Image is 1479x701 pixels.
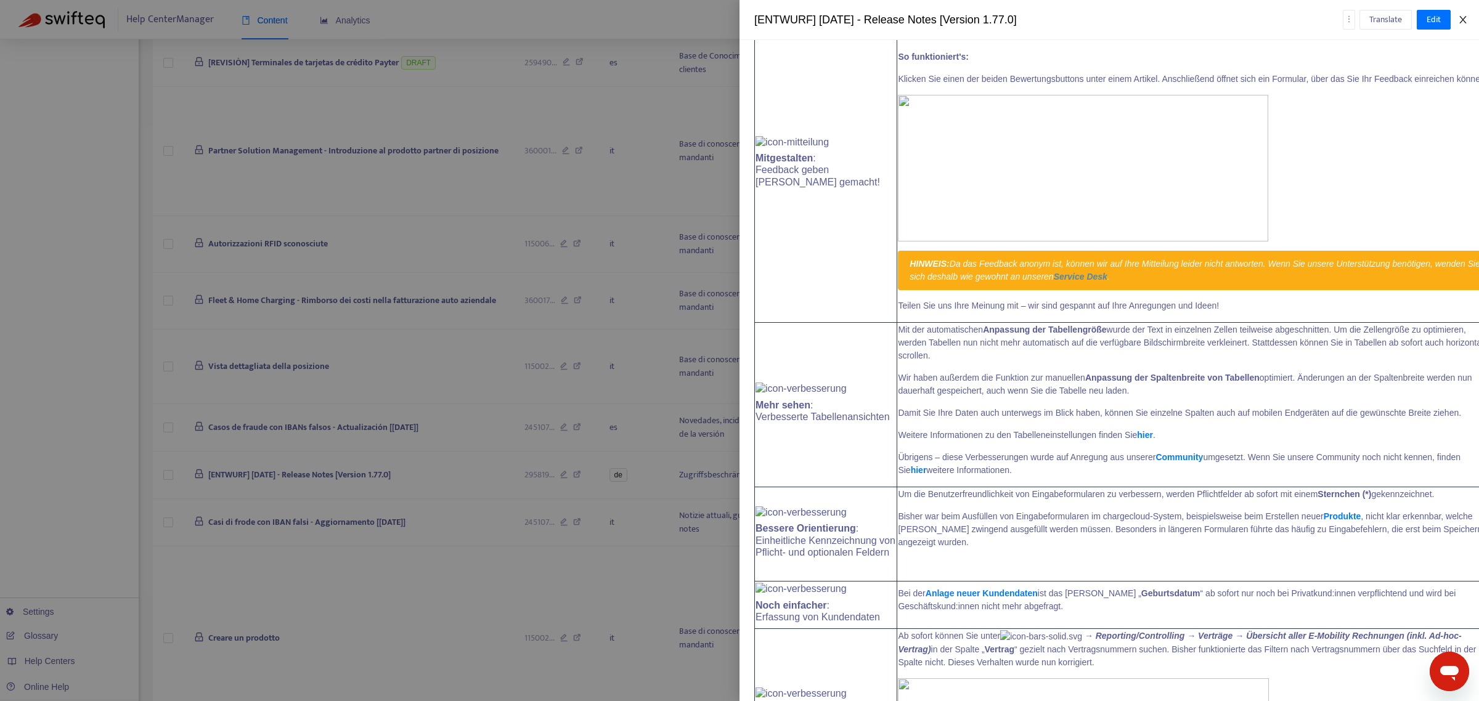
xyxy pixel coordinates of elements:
img: 29582418759709 [898,95,1268,241]
strong: Geburtsdatum [1141,588,1200,598]
strong: → Reporting/Controlling → Verträge → Übersicht aller E-Mobility Rechnungen (inkl. Ad-hoc-Vertrag) [898,631,1461,654]
strong: Vertrag [985,644,1014,654]
img: icon-verbesserung [756,506,847,518]
img: icon-bars-solid.svg [1000,630,1082,643]
button: more [1343,10,1355,30]
span: Translate [1369,13,1402,26]
a: Service Desk [1054,272,1107,282]
h4: : Verbesserte Tabellenansichten [756,399,896,423]
img: icon-mitteilung [756,136,829,148]
span: close [1458,15,1468,25]
span: Edit [1427,13,1441,26]
strong: Noch einfacher [756,600,827,610]
strong: Anpassung der Spaltenbreite von Tabellen [1085,373,1260,383]
strong: Bessere Orientierung [756,523,856,533]
button: Translate [1359,10,1412,30]
strong: Mitgestalten [756,153,813,163]
em: HINWEIS: [910,259,950,269]
a: hier [1137,430,1153,440]
h4: : Einheitliche Kennzeichnung von Pflicht- und optionalen Feldern [756,522,896,558]
strong: Mehr sehen [756,400,810,410]
iframe: Schaltfläche zum Öffnen des Messaging-Fensters [1430,652,1469,691]
strong: So funktioniert's: [898,52,969,62]
h4: : Feedback geben [PERSON_NAME] gemacht! [756,152,896,188]
div: [ENTWURF] [DATE] - Release Notes [Version 1.77.0] [754,12,1343,28]
strong: Sternchen (*) [1318,489,1371,499]
span: more [1345,15,1353,23]
img: icon-verbesserung [756,687,847,699]
a: Community [1155,452,1203,462]
button: Close [1454,14,1472,26]
h4: : Erfassung von Kundendaten [756,599,896,623]
a: Anlage neuer Kundendaten [926,588,1038,598]
img: icon-verbesserung [756,383,847,394]
a: hier [911,465,927,475]
button: Edit [1417,10,1451,30]
img: icon-verbesserung [756,583,847,594]
a: Produkte [1324,511,1361,521]
strong: Anpassung der Tabellengröße [983,325,1106,334]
